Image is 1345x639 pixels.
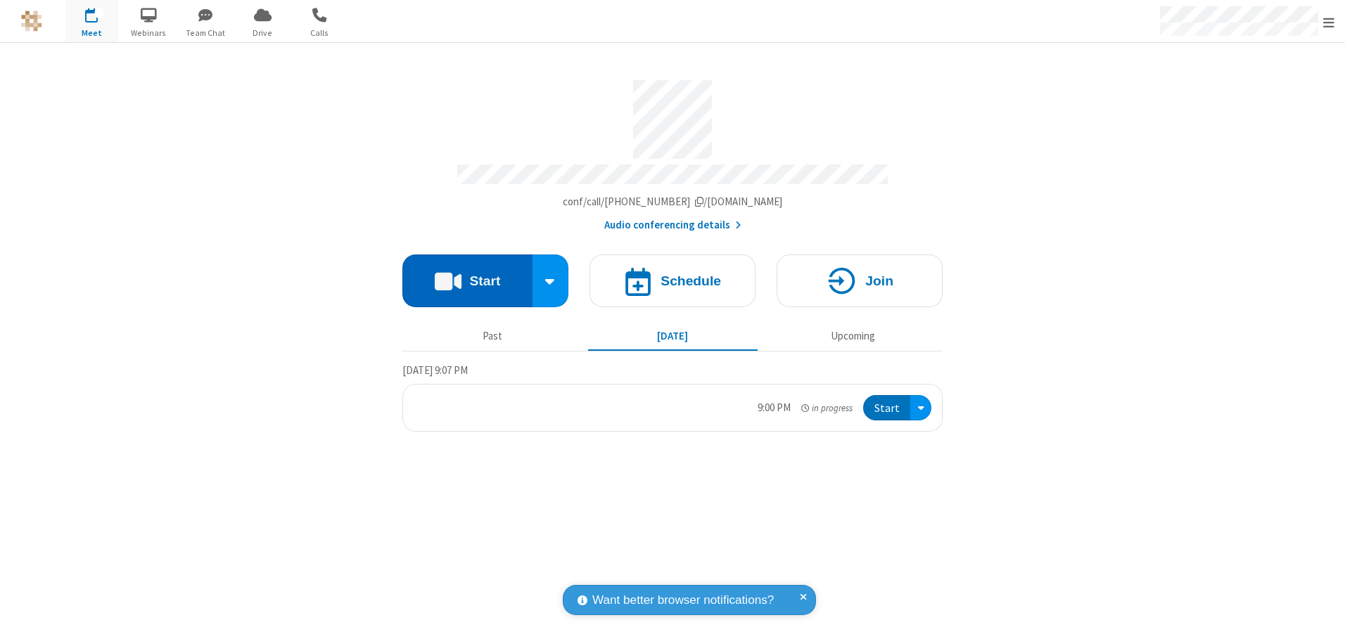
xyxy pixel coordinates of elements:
[592,591,774,609] span: Want better browser notifications?
[402,254,533,307] button: Start
[236,27,289,39] span: Drive
[179,27,232,39] span: Team Chat
[768,323,938,349] button: Upcoming
[777,254,943,307] button: Join
[408,323,578,349] button: Past
[661,274,721,288] h4: Schedule
[402,363,468,377] span: [DATE] 9:07 PM
[865,274,893,288] h4: Join
[589,254,756,307] button: Schedule
[402,362,943,432] section: Today's Meetings
[604,217,741,233] button: Audio conferencing details
[469,274,500,288] h4: Start
[533,254,569,307] div: Start conference options
[563,194,783,210] button: Copy my meeting room linkCopy my meeting room link
[402,70,943,233] section: Account details
[801,401,853,415] em: in progress
[563,195,783,208] span: Copy my meeting room link
[910,395,931,421] div: Open menu
[863,395,910,421] button: Start
[293,27,346,39] span: Calls
[21,11,42,32] img: QA Selenium DO NOT DELETE OR CHANGE
[758,400,791,416] div: 9:00 PM
[122,27,175,39] span: Webinars
[65,27,118,39] span: Meet
[588,323,758,349] button: [DATE]
[95,8,104,18] div: 1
